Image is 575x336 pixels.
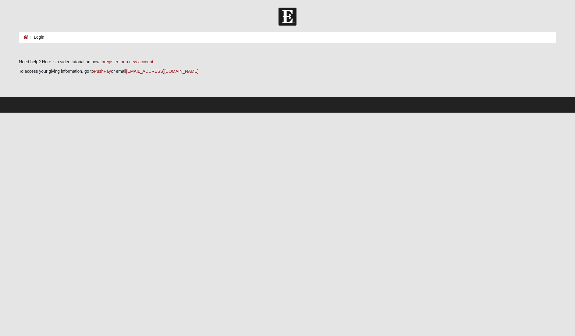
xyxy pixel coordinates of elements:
a: register for a new account [104,59,153,64]
img: Church of Eleven22 Logo [279,8,296,26]
a: PushPay [94,69,111,74]
p: To access your giving information, go to or email [19,68,556,75]
li: Login [28,34,44,40]
p: Need help? Here is a video tutorial on how to . [19,59,556,65]
a: [EMAIL_ADDRESS][DOMAIN_NAME] [126,69,198,74]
